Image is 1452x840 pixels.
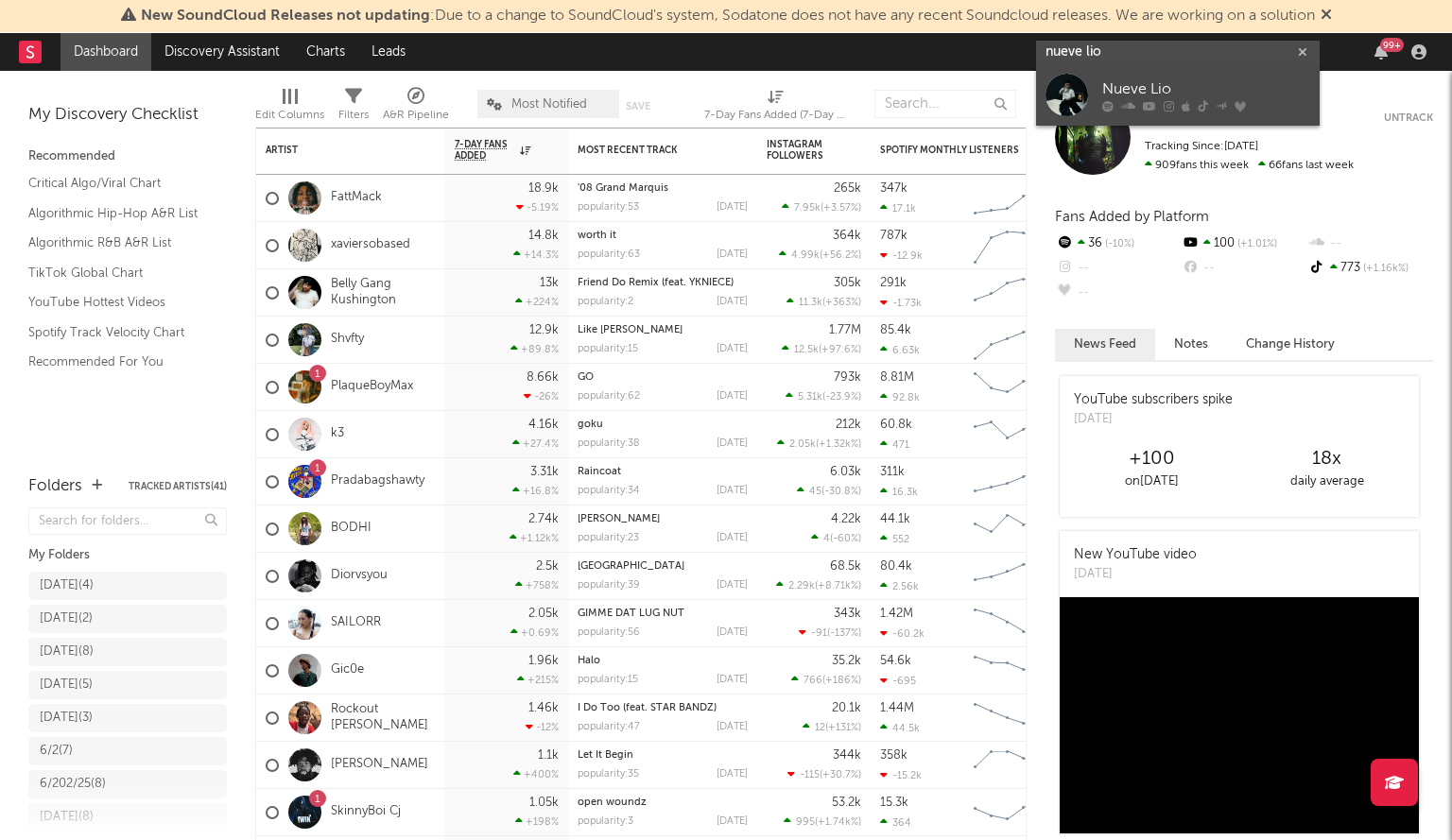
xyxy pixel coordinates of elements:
div: 80.4k [880,560,912,573]
a: Critical Algo/Viral Chart [28,173,208,194]
div: worth it [578,231,748,241]
div: 212k [836,419,861,431]
div: ( ) [787,768,861,780]
span: -115 [800,770,820,780]
div: 2.5k [536,560,559,573]
div: popularity: 38 [578,438,640,449]
span: +56.2 % [822,250,858,261]
div: [DATE] ( 8 ) [40,806,94,829]
div: [DATE] ( 4 ) [40,574,94,597]
div: [DATE] [717,202,748,213]
div: Most Recent Track [578,145,719,156]
div: ( ) [777,437,861,450]
a: [DATE](4) [28,572,227,600]
div: popularity: 2 [578,297,633,307]
div: 17.1k [880,202,916,214]
div: 311k [880,466,905,478]
div: [DATE] ( 3 ) [40,707,93,729]
a: [PERSON_NAME] [331,757,428,773]
a: open woundz [578,797,647,808]
div: Ophelia [578,514,748,524]
div: 1.42M [880,608,913,620]
span: -137 % [830,628,858,639]
div: 364k [833,230,861,242]
span: +1.32k % [819,439,858,450]
div: [DATE] [717,297,748,307]
div: 99 + [1380,38,1404,52]
button: Save [626,101,650,111]
div: Recommended [28,146,227,168]
div: 305k [834,277,861,289]
a: GIMME DAT LUG NUT [578,609,684,619]
div: Instagram Followers [767,139,833,162]
div: -- [1181,256,1306,281]
div: 6/202/25 ( 8 ) [40,773,106,796]
svg: Chart title [965,175,1050,222]
div: A&R Pipeline [383,80,449,135]
div: 1.44M [880,702,914,714]
a: GO [578,372,594,383]
a: PlaqueBoyMax [331,379,413,395]
span: +30.7 % [822,770,858,780]
div: ( ) [782,343,861,355]
div: 3.31k [530,466,559,478]
svg: Chart title [965,694,1050,742]
div: -12 % [526,721,559,733]
a: Leads [358,33,419,71]
div: New YouTube video [1074,545,1197,565]
svg: Chart title [965,269,1050,317]
div: My Folders [28,544,227,567]
div: popularity: 34 [578,486,640,496]
div: 552 [880,533,909,545]
a: SkinnyBoi Cj [331,804,401,820]
div: [DATE] [717,249,748,260]
span: 7-Day Fans Added [455,139,515,162]
div: ( ) [784,815,861,828]
span: +1.01 % [1235,239,1277,249]
div: Edit Columns [255,80,324,135]
div: 265k [834,182,861,195]
div: +0.69 % [510,626,559,639]
a: Halo [578,656,600,666]
div: 36 [1055,231,1181,256]
div: 4.16k [528,419,559,431]
div: 15.3k [880,797,908,809]
div: +27.4 % [512,437,559,450]
a: Algorithmic Hip-Hop A&R List [28,203,208,224]
span: 45 [809,487,821,497]
span: +97.6 % [821,345,858,355]
div: [DATE] [717,344,748,354]
div: Nueve Lio [1102,78,1310,101]
svg: Chart title [965,317,1050,364]
span: 2.05k [789,439,816,450]
div: +215 % [517,674,559,686]
div: ( ) [799,626,861,639]
div: +1.12k % [510,532,559,544]
a: [DATE](2) [28,605,227,633]
div: [DATE] ( 8 ) [40,641,94,663]
div: GIMME DAT LUG NUT [578,609,748,619]
span: 4.99k [791,250,820,261]
div: 787k [880,230,907,242]
a: FattMack [331,190,382,206]
div: 471 [880,438,909,451]
div: Let It Begin [578,750,748,761]
div: -60.2k [880,627,925,640]
span: 12.5k [794,345,819,355]
div: open woundz [578,797,748,808]
div: 773 [1307,256,1433,281]
div: 60.8k [880,419,912,431]
div: [DATE] [717,722,748,732]
div: [DATE] [1074,565,1197,584]
div: [DATE] ( 2 ) [40,608,93,630]
div: popularity: 39 [578,580,640,591]
svg: Chart title [965,789,1050,836]
div: 18.9k [528,182,559,195]
a: Discovery Assistant [151,33,293,71]
div: 2.56k [880,580,919,592]
div: 364 [880,816,911,829]
div: popularity: 15 [578,675,638,685]
div: [DATE] [717,769,748,780]
div: 16.3k [880,486,918,498]
button: Change History [1227,329,1354,360]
